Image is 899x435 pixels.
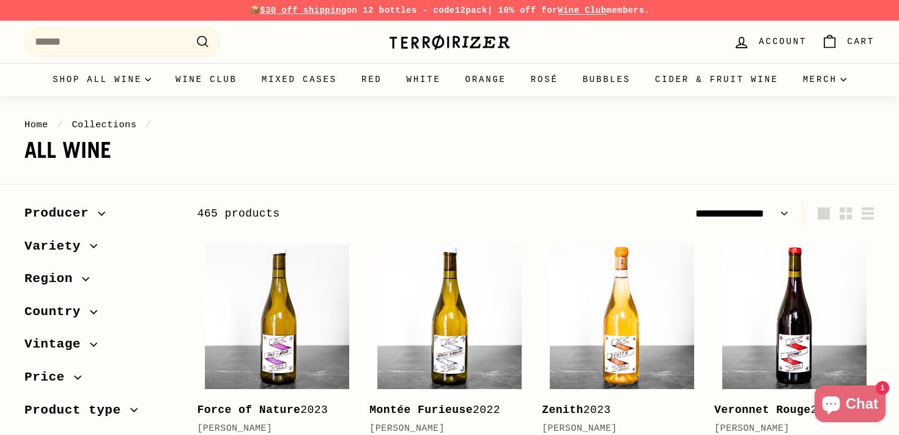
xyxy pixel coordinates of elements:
[142,119,155,130] span: /
[197,404,300,416] b: Force of Nature
[349,63,394,96] a: Red
[453,63,519,96] a: Orange
[519,63,571,96] a: Rosé
[163,63,250,96] a: Wine Club
[24,200,177,233] button: Producer
[24,302,90,322] span: Country
[24,400,130,421] span: Product type
[714,401,862,419] div: 2023
[197,205,536,223] div: 465 products
[24,117,875,132] nav: breadcrumbs
[542,401,690,419] div: 2023
[72,119,136,130] a: Collections
[24,299,177,332] button: Country
[726,24,814,60] a: Account
[24,119,48,130] a: Home
[811,385,889,425] inbox-online-store-chat: Shopify online store chat
[542,404,583,416] b: Zenith
[791,63,859,96] summary: Merch
[24,367,74,388] span: Price
[24,266,177,299] button: Region
[54,119,66,130] span: /
[24,397,177,430] button: Product type
[24,138,875,163] h1: All wine
[369,401,517,419] div: 2022
[24,331,177,364] button: Vintage
[24,203,98,224] span: Producer
[250,63,349,96] a: Mixed Cases
[24,334,90,355] span: Vintage
[24,4,875,17] p: 📦 on 12 bottles - code | 10% off for members.
[260,6,347,15] span: $30 off shipping
[571,63,643,96] a: Bubbles
[394,63,453,96] a: White
[197,401,345,419] div: 2023
[24,233,177,266] button: Variety
[369,404,473,416] b: Montée Furieuse
[455,6,487,15] strong: 12pack
[714,404,811,416] b: Veronnet Rouge
[643,63,791,96] a: Cider & Fruit Wine
[24,269,82,289] span: Region
[814,24,882,60] a: Cart
[847,35,875,48] span: Cart
[24,236,90,257] span: Variety
[24,364,177,397] button: Price
[40,63,163,96] summary: Shop all wine
[558,6,607,15] a: Wine Club
[759,35,807,48] span: Account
